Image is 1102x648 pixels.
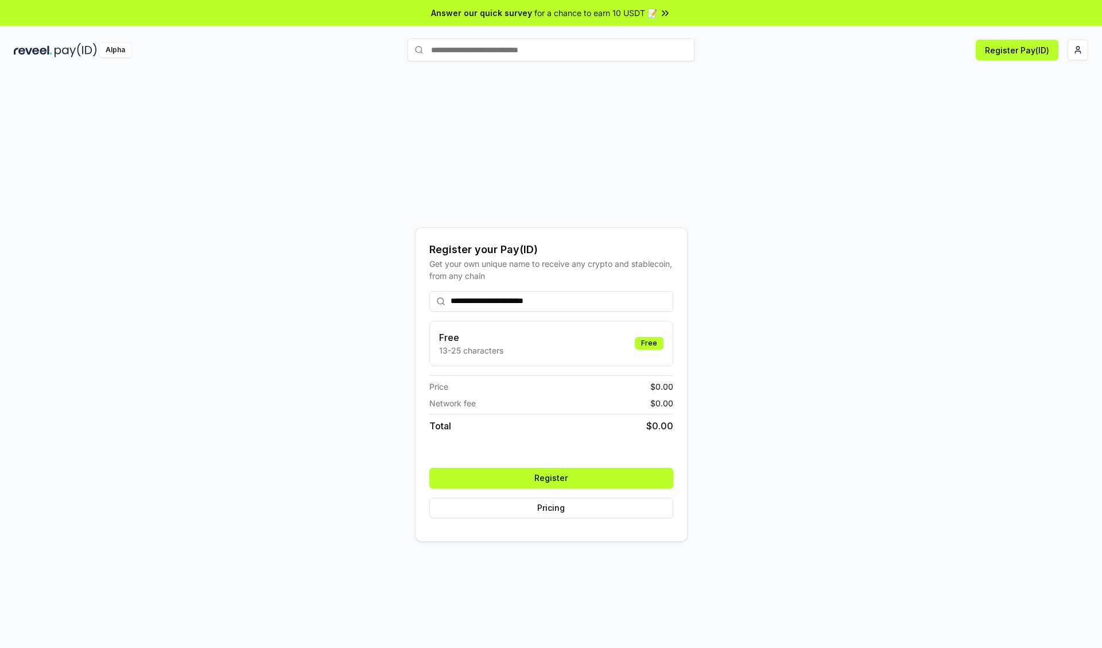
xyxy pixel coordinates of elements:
[429,498,673,518] button: Pricing
[431,7,532,19] span: Answer our quick survey
[429,397,476,409] span: Network fee
[650,397,673,409] span: $ 0.00
[439,331,503,344] h3: Free
[99,43,131,57] div: Alpha
[429,468,673,488] button: Register
[976,40,1058,60] button: Register Pay(ID)
[646,419,673,433] span: $ 0.00
[534,7,657,19] span: for a chance to earn 10 USDT 📝
[55,43,97,57] img: pay_id
[429,242,673,258] div: Register your Pay(ID)
[635,337,663,350] div: Free
[429,381,448,393] span: Price
[429,258,673,282] div: Get your own unique name to receive any crypto and stablecoin, from any chain
[650,381,673,393] span: $ 0.00
[429,419,451,433] span: Total
[14,43,52,57] img: reveel_dark
[439,344,503,356] p: 13-25 characters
